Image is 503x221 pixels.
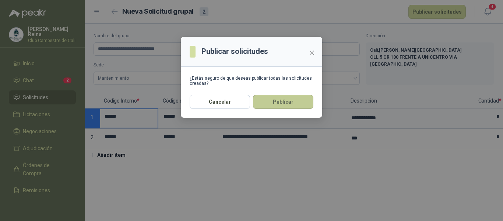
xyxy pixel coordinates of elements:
[201,46,268,57] h3: Publicar solicitudes
[253,95,313,109] button: Publicar
[306,47,318,59] button: Close
[190,95,250,109] button: Cancelar
[190,76,313,86] div: ¿Estás seguro de que deseas publicar todas las solicitudes creadas?
[309,50,315,56] span: close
